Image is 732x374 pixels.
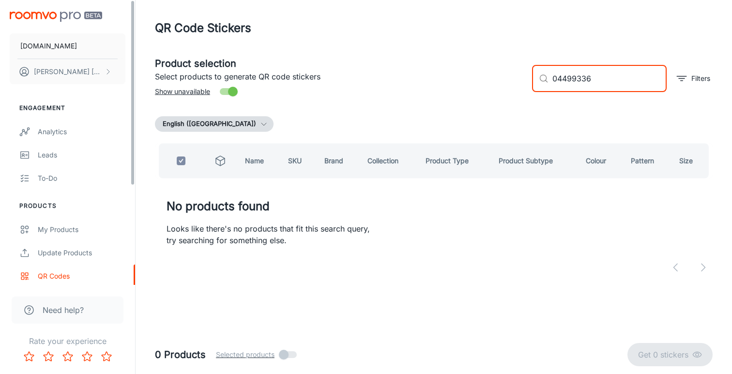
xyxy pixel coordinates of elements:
span: Need help? [43,304,84,316]
span: Show unavailable [155,86,210,97]
button: English ([GEOGRAPHIC_DATA]) [155,116,274,132]
div: Analytics [38,126,125,137]
th: SKU [280,143,317,178]
th: Pattern [623,143,671,178]
th: Colour [578,143,623,178]
th: Product Subtype [491,143,578,178]
div: Update Products [38,248,125,258]
button: filter [674,71,713,86]
h5: Product selection [155,56,524,71]
input: Search by SKU, brand, collection... [552,65,667,92]
button: [PERSON_NAME] [PERSON_NAME] [10,59,125,84]
p: [PERSON_NAME] [PERSON_NAME] [34,66,102,77]
button: [DOMAIN_NAME] [10,33,125,59]
p: Looks like there's no products that fit this search query, try searching for something else. [167,223,380,246]
th: Brand [317,143,360,178]
div: Leads [38,150,125,160]
th: Name [237,143,280,178]
h1: QR Code Stickers [155,19,251,37]
div: QR Codes [38,271,125,281]
th: Size [671,143,713,178]
p: [DOMAIN_NAME] [20,41,77,51]
div: My Products [38,224,125,235]
p: Filters [691,73,710,84]
img: Roomvo PRO Beta [10,12,102,22]
h4: No products found [167,198,701,215]
p: Select products to generate QR code stickers [155,71,524,82]
th: Product Type [418,143,491,178]
div: To-do [38,173,125,184]
th: Collection [360,143,418,178]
